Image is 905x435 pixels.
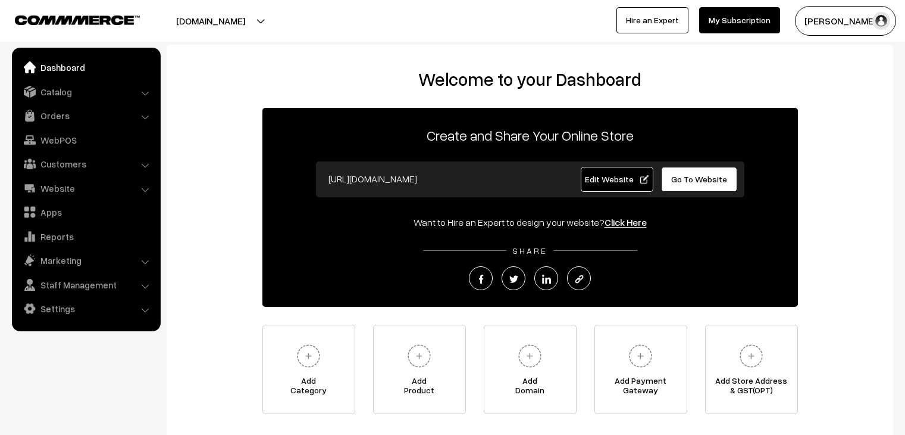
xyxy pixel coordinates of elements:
a: Reports [15,226,156,247]
a: Catalog [15,81,156,102]
a: Click Here [605,216,647,228]
img: plus.svg [403,340,436,372]
a: Customers [15,153,156,175]
a: Add PaymentGateway [594,325,687,414]
a: Go To Website [661,167,738,192]
h2: Welcome to your Dashboard [179,69,881,90]
a: WebPOS [15,129,156,151]
button: [DOMAIN_NAME] [134,6,287,36]
a: AddProduct [373,325,466,414]
a: Apps [15,201,156,223]
a: Add Store Address& GST(OPT) [705,325,798,414]
span: Add Category [263,376,355,400]
a: Marketing [15,250,156,271]
a: Orders [15,105,156,126]
a: Settings [15,298,156,319]
img: plus.svg [624,340,657,372]
a: AddDomain [484,325,577,414]
a: Edit Website [581,167,653,192]
a: Website [15,178,156,199]
a: Dashboard [15,57,156,78]
img: plus.svg [735,340,768,372]
span: Add Product [374,376,465,400]
a: COMMMERCE [15,12,119,26]
img: plus.svg [513,340,546,372]
a: Hire an Expert [616,7,688,33]
button: [PERSON_NAME]… [795,6,896,36]
span: Add Store Address & GST(OPT) [706,376,797,400]
div: Want to Hire an Expert to design your website? [262,215,798,229]
span: Add Payment Gateway [595,376,687,400]
a: My Subscription [699,7,780,33]
img: COMMMERCE [15,15,140,24]
img: plus.svg [292,340,325,372]
a: AddCategory [262,325,355,414]
a: Staff Management [15,274,156,296]
p: Create and Share Your Online Store [262,125,798,146]
img: user [872,12,890,30]
span: Go To Website [671,174,727,184]
span: SHARE [506,246,553,256]
span: Add Domain [484,376,576,400]
span: Edit Website [585,174,649,184]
